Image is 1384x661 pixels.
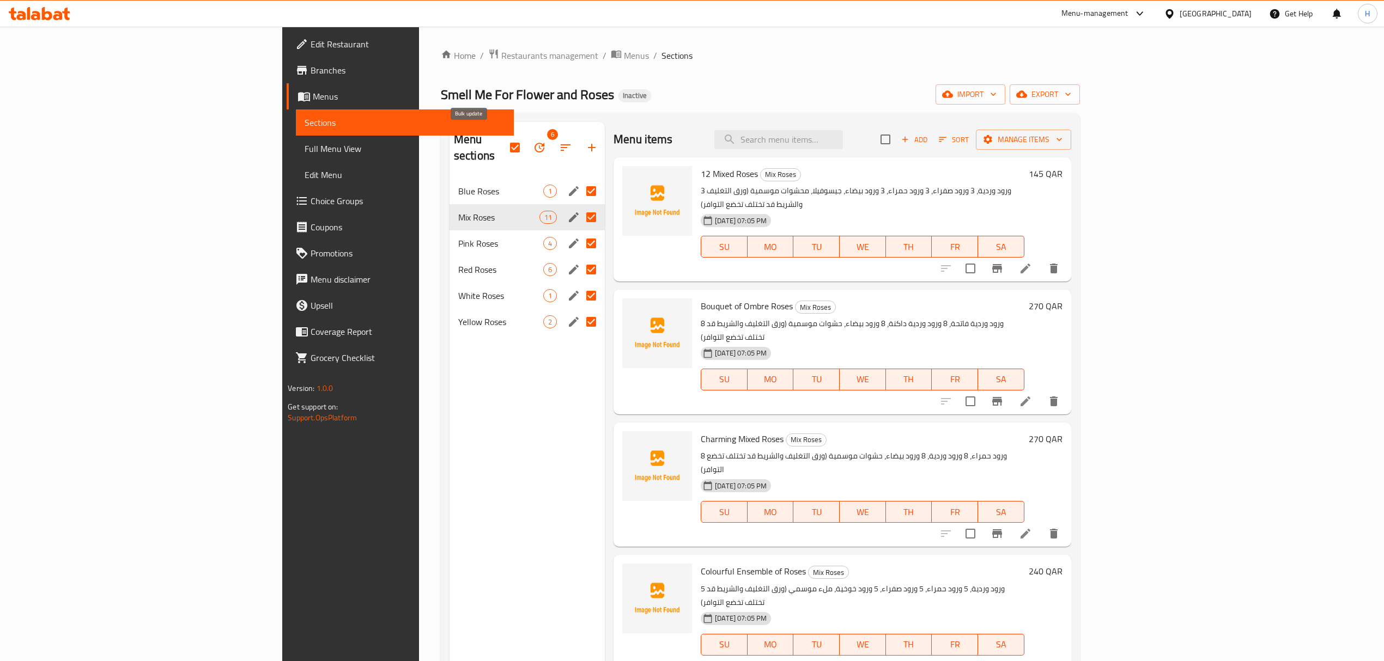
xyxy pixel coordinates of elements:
[874,128,897,151] span: Select section
[982,371,1020,387] span: SA
[936,84,1005,105] button: import
[793,634,840,656] button: TU
[978,501,1024,523] button: SA
[543,289,557,302] div: items
[1018,88,1071,101] span: export
[296,162,513,188] a: Edit Menu
[622,564,692,633] img: Colourful Ensemble of Roses
[793,501,840,523] button: TU
[844,636,882,652] span: WE
[618,91,651,100] span: Inactive
[897,131,932,148] span: Add item
[890,504,928,520] span: TH
[748,634,794,656] button: MO
[622,298,692,368] img: Bouquet of Ombre Roses
[793,236,840,258] button: TU
[614,131,673,148] h2: Menu items
[711,613,771,623] span: [DATE] 07:05 PM
[701,369,748,390] button: SU
[543,237,557,250] div: items
[540,212,556,223] span: 11
[311,194,505,207] span: Choice Groups
[985,133,1063,146] span: Manage items
[936,239,974,255] span: FR
[978,236,1024,258] button: SA
[760,168,801,181] div: Mix Roses
[840,236,886,258] button: WE
[701,184,1024,211] p: 3 ورود وردية، 3 ورود صفراء، 3 ورود حمراء، 3 ورود بيضاء، جيسوفيلا، محشوات موسمية (ورق التغليف والش...
[287,345,513,371] a: Grocery Checklist
[287,31,513,57] a: Edit Restaurant
[288,411,357,425] a: Support.OpsPlatform
[287,266,513,292] a: Menu disclaimer
[706,504,743,520] span: SU
[798,239,835,255] span: TU
[711,348,771,358] span: [DATE] 07:05 PM
[287,292,513,319] a: Upsell
[458,211,539,224] div: Mix Roses
[706,371,743,387] span: SU
[959,390,982,413] span: Select to update
[566,183,582,199] button: edit
[932,369,978,390] button: FR
[701,317,1024,344] p: 8 ورود وردية فاتحة، 8 ورود وردية داكنة، 8 ورود بيضاء، حشوات موسمية (ورق التغليف والشريط قد تختلف ...
[566,209,582,225] button: edit
[305,116,505,129] span: Sections
[761,168,800,181] span: Mix Roses
[458,315,543,328] span: Yellow Roses
[939,133,969,146] span: Sort
[603,49,606,62] li: /
[544,291,556,301] span: 1
[984,521,1010,547] button: Branch-specific-item
[786,433,826,446] span: Mix Roses
[706,239,743,255] span: SU
[701,449,1024,476] p: 8 ورود حمراء، 8 ورود وردية، 8 ورود بيضاء، حشوات موسمية (ورق التغليف والشريط قد تختلف تخضع التوافر)
[313,90,505,103] span: Menus
[539,211,557,224] div: items
[544,265,556,275] span: 6
[701,298,793,314] span: Bouquet of Ombre Roses
[287,83,513,109] a: Menus
[544,317,556,327] span: 2
[890,636,928,652] span: TH
[458,185,543,198] div: Blue Roses
[287,188,513,214] a: Choice Groups
[936,504,974,520] span: FR
[543,263,557,276] div: items
[959,257,982,280] span: Select to update
[450,309,605,335] div: Yellow Roses2edit
[793,369,840,390] button: TU
[752,371,790,387] span: MO
[900,133,929,146] span: Add
[311,38,505,51] span: Edit Restaurant
[932,634,978,656] button: FR
[844,239,882,255] span: WE
[840,369,886,390] button: WE
[450,230,605,256] div: Pink Roses4edit
[311,64,505,77] span: Branches
[932,236,978,258] button: FR
[936,371,974,387] span: FR
[1010,84,1080,105] button: export
[287,57,513,83] a: Branches
[305,168,505,181] span: Edit Menu
[622,431,692,501] img: Charming Mixed Roses
[661,49,693,62] span: Sections
[450,174,605,339] nav: Menu sections
[936,131,972,148] button: Sort
[982,239,1020,255] span: SA
[748,236,794,258] button: MO
[798,504,835,520] span: TU
[311,247,505,260] span: Promotions
[458,263,543,276] div: Red Roses
[701,501,748,523] button: SU
[844,371,882,387] span: WE
[311,325,505,338] span: Coverage Report
[488,48,598,63] a: Restaurants management
[897,131,932,148] button: Add
[1029,298,1063,314] h6: 270 QAR
[984,388,1010,414] button: Branch-specific-item
[458,237,543,250] span: Pink Roses
[844,504,882,520] span: WE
